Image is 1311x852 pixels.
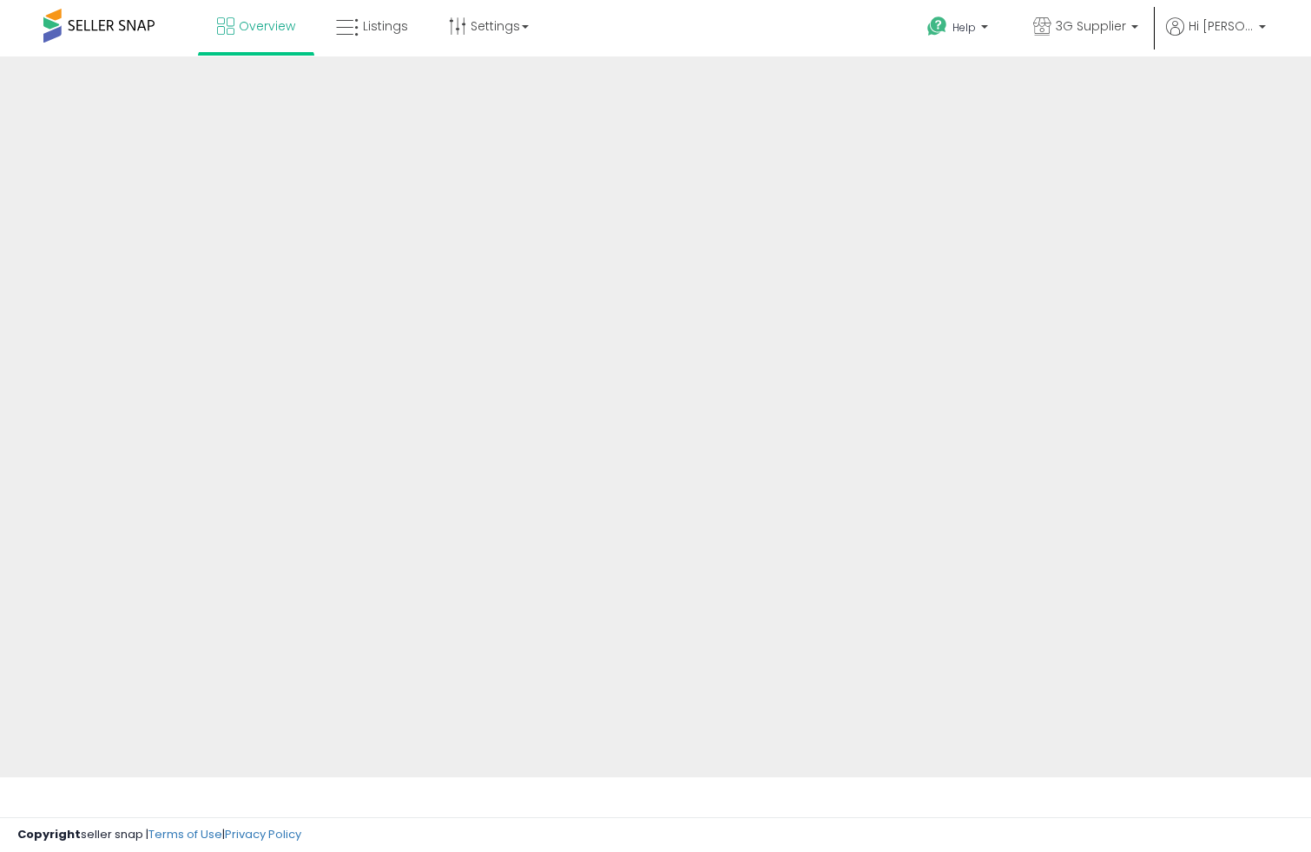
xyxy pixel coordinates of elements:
[1056,17,1126,35] span: 3G Supplier
[1189,17,1254,35] span: Hi [PERSON_NAME]
[913,3,1005,56] a: Help
[1166,17,1266,56] a: Hi [PERSON_NAME]
[239,17,295,35] span: Overview
[363,17,408,35] span: Listings
[952,20,976,35] span: Help
[926,16,948,37] i: Get Help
